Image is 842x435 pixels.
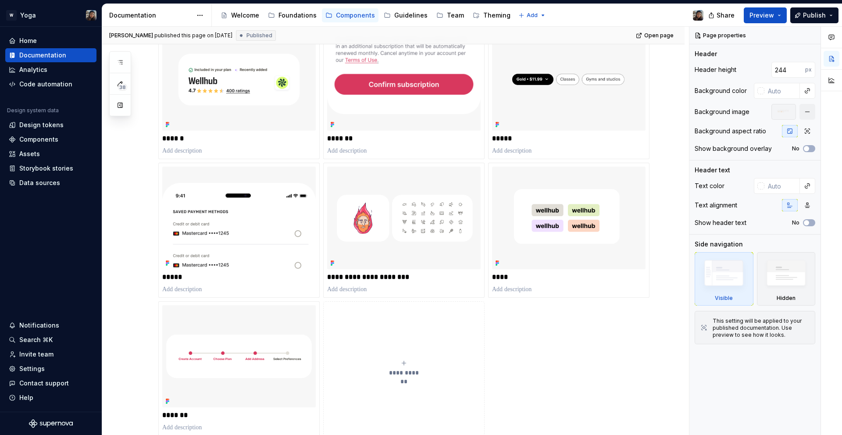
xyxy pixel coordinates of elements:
[217,8,263,22] a: Welcome
[469,8,514,22] a: Theming
[695,50,717,58] div: Header
[777,295,796,302] div: Hidden
[394,11,428,20] div: Guidelines
[483,11,510,20] div: Theming
[5,147,96,161] a: Assets
[5,333,96,347] button: Search ⌘K
[19,150,40,158] div: Assets
[2,6,100,25] button: WYogaLarissa Matos
[109,11,192,20] div: Documentation
[757,252,816,306] div: Hidden
[109,32,153,39] span: [PERSON_NAME]
[19,321,59,330] div: Notifications
[19,393,33,402] div: Help
[5,161,96,175] a: Storybook stories
[336,11,375,20] div: Components
[5,318,96,332] button: Notifications
[118,84,127,91] span: 38
[5,362,96,376] a: Settings
[380,8,431,22] a: Guidelines
[19,65,47,74] div: Analytics
[695,201,737,210] div: Text alignment
[19,36,37,45] div: Home
[433,8,467,22] a: Team
[5,48,96,62] a: Documentation
[162,305,316,407] img: 566b5a39-7df1-431c-acd8-d5d43e61fe14.png
[447,11,464,20] div: Team
[5,118,96,132] a: Design tokens
[717,11,735,20] span: Share
[264,8,320,22] a: Foundations
[695,86,747,95] div: Background color
[5,132,96,146] a: Components
[19,335,53,344] div: Search ⌘K
[792,219,799,226] label: No
[7,107,59,114] div: Design system data
[764,178,800,194] input: Auto
[633,29,678,42] a: Open page
[231,11,259,20] div: Welcome
[713,317,810,339] div: This setting will be applied to your published documentation. Use preview to see how it looks.
[19,135,58,144] div: Components
[5,347,96,361] a: Invite team
[695,144,772,153] div: Show background overlay
[154,32,232,39] div: published this page on [DATE]
[20,11,36,20] div: Yoga
[6,10,17,21] div: W
[693,10,703,21] img: Larissa Matos
[695,107,749,116] div: Background image
[5,34,96,48] a: Home
[29,419,73,428] svg: Supernova Logo
[5,176,96,190] a: Data sources
[805,66,812,73] p: px
[5,391,96,405] button: Help
[695,65,736,74] div: Header height
[695,252,753,306] div: Visible
[644,32,674,39] span: Open page
[322,8,378,22] a: Components
[19,379,69,388] div: Contact support
[278,11,317,20] div: Foundations
[19,51,66,60] div: Documentation
[5,376,96,390] button: Contact support
[19,164,73,173] div: Storybook stories
[744,7,787,23] button: Preview
[19,121,64,129] div: Design tokens
[704,7,740,23] button: Share
[771,62,805,78] input: Auto
[790,7,838,23] button: Publish
[695,240,743,249] div: Side navigation
[19,364,45,373] div: Settings
[715,295,733,302] div: Visible
[327,167,481,269] img: 37a0a831-2bf1-44d3-a603-01ea8e237bec.png
[792,145,799,152] label: No
[527,12,538,19] span: Add
[5,63,96,77] a: Analytics
[492,167,646,269] img: 9afe097a-b571-4f38-933c-ee4729198856.png
[19,80,72,89] div: Code automation
[695,218,746,227] div: Show header text
[695,127,766,135] div: Background aspect ratio
[5,77,96,91] a: Code automation
[695,182,724,190] div: Text color
[246,32,272,39] span: Published
[749,11,774,20] span: Preview
[695,166,730,175] div: Header text
[86,10,96,21] img: Larissa Matos
[803,11,826,20] span: Publish
[217,7,514,24] div: Page tree
[764,83,800,99] input: Auto
[516,9,549,21] button: Add
[19,350,54,359] div: Invite team
[19,178,60,187] div: Data sources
